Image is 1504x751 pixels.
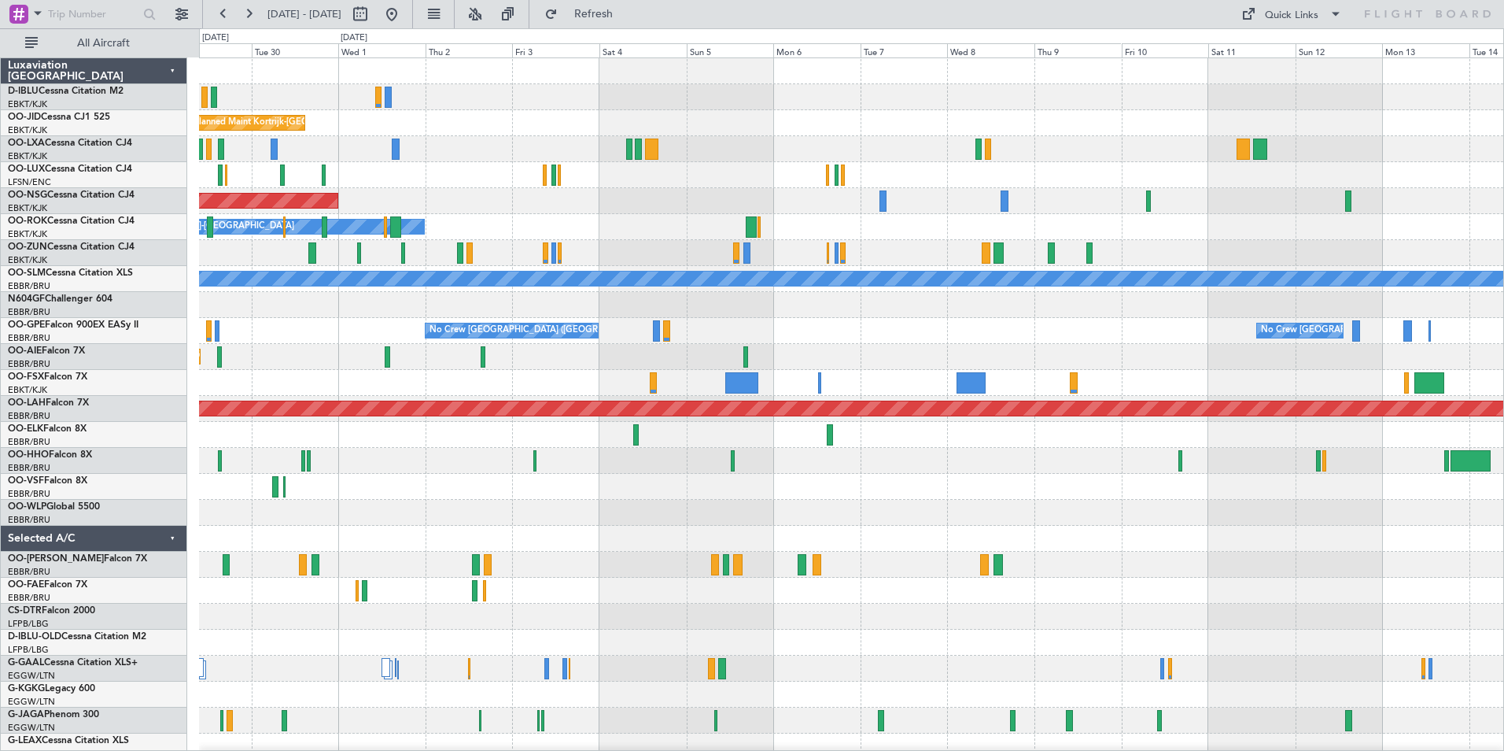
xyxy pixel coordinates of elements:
span: OO-SLM [8,268,46,278]
a: OO-AIEFalcon 7X [8,346,85,356]
a: EGGW/LTN [8,696,55,708]
a: OO-NSGCessna Citation CJ4 [8,191,135,200]
div: Sat 4 [599,43,687,57]
div: Mon 29 [164,43,252,57]
a: EBBR/BRU [8,332,50,344]
span: OO-FSX [8,372,44,382]
a: LFPB/LBG [8,618,49,630]
a: EBKT/KJK [8,202,47,214]
button: Quick Links [1233,2,1350,27]
a: EBBR/BRU [8,358,50,370]
div: Thu 2 [426,43,513,57]
a: EBBR/BRU [8,592,50,604]
span: All Aircraft [41,38,166,49]
div: Fri 3 [512,43,599,57]
div: Sat 11 [1208,43,1296,57]
a: OO-HHOFalcon 8X [8,450,92,460]
a: CS-DTRFalcon 2000 [8,606,95,616]
span: N604GF [8,294,45,304]
span: OO-ELK [8,424,43,434]
div: [DATE] [341,31,367,45]
a: EBKT/KJK [8,228,47,240]
span: D-IBLU [8,87,39,96]
a: OO-FAEFalcon 7X [8,580,87,590]
span: OO-LAH [8,398,46,408]
div: Sun 5 [687,43,774,57]
div: Mon 13 [1382,43,1469,57]
span: OO-[PERSON_NAME] [8,554,104,564]
div: Wed 1 [338,43,426,57]
a: EGGW/LTN [8,670,55,682]
a: EGGW/LTN [8,722,55,734]
button: Refresh [537,2,632,27]
span: G-GAAL [8,658,44,668]
div: [DATE] [202,31,229,45]
div: Tue 30 [252,43,339,57]
span: OO-LUX [8,165,45,174]
span: Refresh [561,9,627,20]
div: Planned Maint Kortrijk-[GEOGRAPHIC_DATA] [194,111,377,135]
a: EBKT/KJK [8,98,47,110]
a: LFPB/LBG [8,644,49,656]
a: G-GAALCessna Citation XLS+ [8,658,138,668]
a: EBBR/BRU [8,462,50,474]
div: No Crew [GEOGRAPHIC_DATA] ([GEOGRAPHIC_DATA] National) [429,319,693,342]
div: Fri 10 [1122,43,1209,57]
a: OO-JIDCessna CJ1 525 [8,113,110,122]
a: G-JAGAPhenom 300 [8,710,99,720]
button: All Aircraft [17,31,171,56]
a: OO-[PERSON_NAME]Falcon 7X [8,554,147,564]
span: OO-GPE [8,320,45,330]
input: Trip Number [48,2,138,26]
div: Tue 7 [861,43,948,57]
a: EBBR/BRU [8,436,50,448]
a: G-KGKGLegacy 600 [8,684,95,694]
a: OO-SLMCessna Citation XLS [8,268,133,278]
a: D-IBLUCessna Citation M2 [8,87,123,96]
span: OO-ROK [8,216,47,226]
a: EBBR/BRU [8,566,50,578]
a: OO-FSXFalcon 7X [8,372,87,382]
div: Mon 6 [773,43,861,57]
span: OO-FAE [8,580,44,590]
a: EBBR/BRU [8,410,50,422]
a: EBKT/KJK [8,384,47,396]
a: OO-LUXCessna Citation CJ4 [8,165,132,174]
a: EBBR/BRU [8,514,50,526]
div: Sun 12 [1296,43,1383,57]
a: G-LEAXCessna Citation XLS [8,736,129,745]
a: OO-WLPGlobal 5500 [8,502,100,512]
a: OO-ELKFalcon 8X [8,424,87,434]
span: OO-JID [8,113,41,122]
a: D-IBLU-OLDCessna Citation M2 [8,632,146,642]
span: OO-ZUN [8,242,47,252]
span: OO-AIE [8,346,42,356]
a: OO-VSFFalcon 8X [8,476,87,486]
span: G-LEAX [8,736,42,745]
a: LFSN/ENC [8,176,51,188]
a: EBBR/BRU [8,306,50,318]
a: OO-LXACessna Citation CJ4 [8,139,132,148]
span: OO-LXA [8,139,45,148]
a: EBKT/KJK [8,150,47,162]
span: OO-VSF [8,476,44,486]
span: OO-WLP [8,502,46,512]
a: OO-LAHFalcon 7X [8,398,89,408]
a: EBKT/KJK [8,124,47,136]
div: Quick Links [1265,8,1318,24]
a: EBBR/BRU [8,280,50,292]
a: OO-ROKCessna Citation CJ4 [8,216,135,226]
span: G-JAGA [8,710,44,720]
span: [DATE] - [DATE] [267,7,341,21]
a: OO-GPEFalcon 900EX EASy II [8,320,138,330]
span: CS-DTR [8,606,42,616]
div: Wed 8 [947,43,1034,57]
a: EBBR/BRU [8,488,50,500]
span: G-KGKG [8,684,45,694]
a: EBKT/KJK [8,254,47,266]
span: D-IBLU-OLD [8,632,61,642]
span: OO-HHO [8,450,49,460]
a: N604GFChallenger 604 [8,294,112,304]
div: Thu 9 [1034,43,1122,57]
a: OO-ZUNCessna Citation CJ4 [8,242,135,252]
